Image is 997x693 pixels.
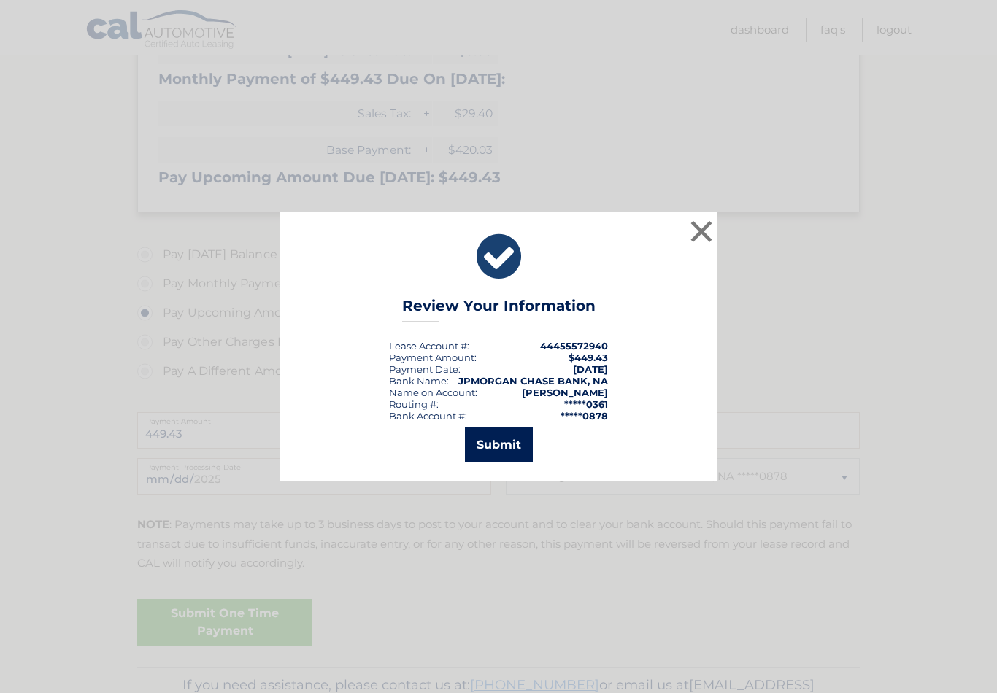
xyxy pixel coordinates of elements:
button: × [687,217,716,246]
span: [DATE] [573,363,608,375]
strong: 44455572940 [540,340,608,352]
h3: Review Your Information [402,297,596,322]
div: Payment Amount: [389,352,477,363]
div: Bank Name: [389,375,449,387]
div: Name on Account: [389,387,477,398]
div: Bank Account #: [389,410,467,422]
div: : [389,363,461,375]
strong: [PERSON_NAME] [522,387,608,398]
div: Lease Account #: [389,340,469,352]
button: Submit [465,427,533,462]
div: Routing #: [389,398,439,410]
span: $449.43 [569,352,608,363]
strong: JPMORGAN CHASE BANK, NA [458,375,608,387]
span: Payment Date [389,363,458,375]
